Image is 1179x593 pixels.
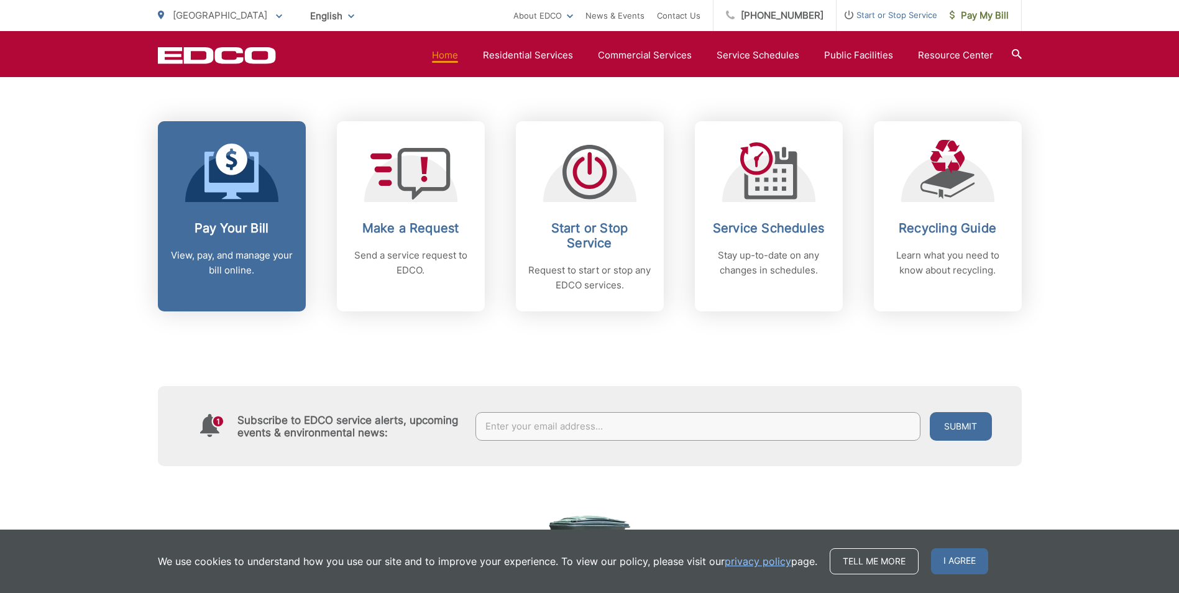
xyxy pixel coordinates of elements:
a: Public Facilities [824,48,893,63]
a: Tell me more [830,548,919,574]
span: English [301,5,364,27]
h2: Pay Your Bill [170,221,293,236]
a: EDCD logo. Return to the homepage. [158,47,276,64]
h2: Recycling Guide [886,221,1009,236]
p: Send a service request to EDCO. [349,248,472,278]
h2: Make a Request [349,221,472,236]
h2: Start or Stop Service [528,221,651,251]
span: I agree [931,548,988,574]
a: Pay Your Bill View, pay, and manage your bill online. [158,121,306,311]
h4: Subscribe to EDCO service alerts, upcoming events & environmental news: [237,414,464,439]
a: Service Schedules [717,48,799,63]
a: Home [432,48,458,63]
a: News & Events [585,8,645,23]
a: Recycling Guide Learn what you need to know about recycling. [874,121,1022,311]
p: We use cookies to understand how you use our site and to improve your experience. To view our pol... [158,554,817,569]
p: Stay up-to-date on any changes in schedules. [707,248,830,278]
a: privacy policy [725,554,791,569]
span: [GEOGRAPHIC_DATA] [173,9,267,21]
h2: Service Schedules [707,221,830,236]
button: Submit [930,412,992,441]
input: Enter your email address... [475,412,920,441]
span: Pay My Bill [950,8,1009,23]
a: Service Schedules Stay up-to-date on any changes in schedules. [695,121,843,311]
a: Contact Us [657,8,700,23]
p: View, pay, and manage your bill online. [170,248,293,278]
p: Request to start or stop any EDCO services. [528,263,651,293]
a: About EDCO [513,8,573,23]
a: Make a Request Send a service request to EDCO. [337,121,485,311]
a: Residential Services [483,48,573,63]
a: Resource Center [918,48,993,63]
a: Commercial Services [598,48,692,63]
p: Learn what you need to know about recycling. [886,248,1009,278]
